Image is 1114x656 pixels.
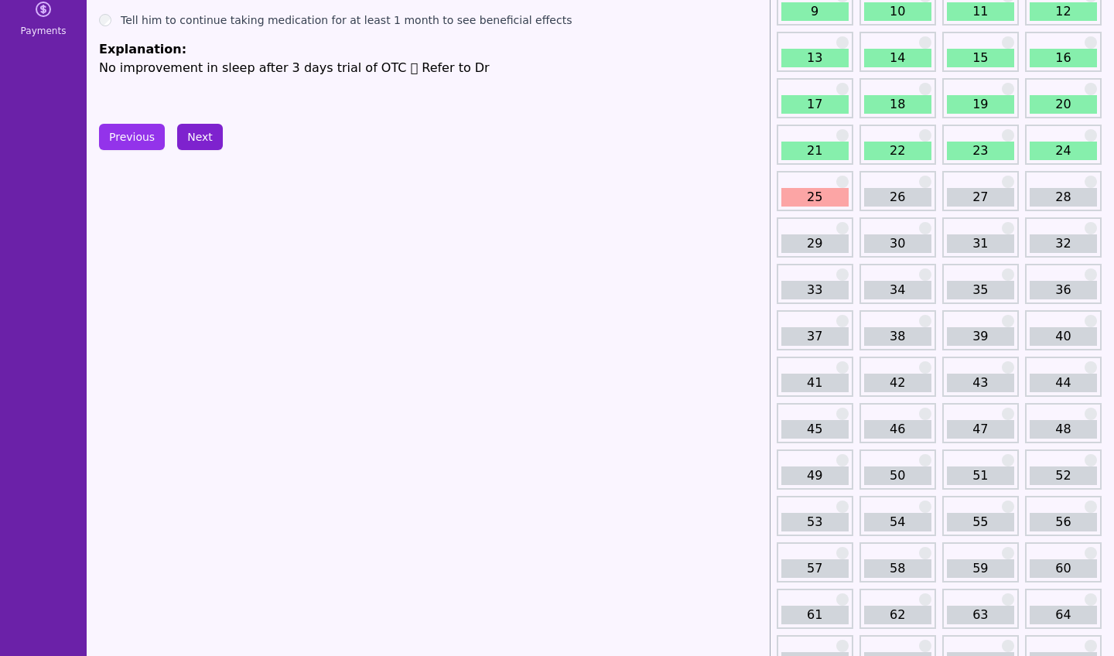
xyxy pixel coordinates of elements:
[781,606,849,624] a: 61
[1030,420,1097,439] a: 48
[1030,234,1097,253] a: 32
[1030,466,1097,485] a: 52
[947,49,1014,67] a: 15
[1030,281,1097,299] a: 36
[781,281,849,299] a: 33
[864,188,931,207] a: 26
[947,559,1014,578] a: 59
[781,234,849,253] a: 29
[947,466,1014,485] a: 51
[864,281,931,299] a: 34
[947,606,1014,624] a: 63
[99,59,764,77] p: No improvement in sleep after 3 days trial of OTC  Refer to Dr
[1030,374,1097,392] a: 44
[121,12,572,28] label: Tell him to continue taking medication for at least 1 month to see beneficial effects
[781,420,849,439] a: 45
[864,142,931,160] a: 22
[864,466,931,485] a: 50
[947,142,1014,160] a: 23
[1030,327,1097,346] a: 40
[864,234,931,253] a: 30
[781,374,849,392] a: 41
[1030,95,1097,114] a: 20
[1030,606,1097,624] a: 64
[781,95,849,114] a: 17
[1030,513,1097,531] a: 56
[864,374,931,392] a: 42
[864,49,931,67] a: 14
[781,49,849,67] a: 13
[781,188,849,207] a: 25
[99,124,165,150] button: Previous
[947,513,1014,531] a: 55
[781,513,849,531] a: 53
[947,188,1014,207] a: 27
[1030,559,1097,578] a: 60
[864,606,931,624] a: 62
[947,374,1014,392] a: 43
[781,327,849,346] a: 37
[1030,142,1097,160] a: 24
[781,559,849,578] a: 57
[864,420,931,439] a: 46
[864,2,931,21] a: 10
[1030,188,1097,207] a: 28
[947,281,1014,299] a: 35
[864,513,931,531] a: 54
[781,466,849,485] a: 49
[947,234,1014,253] a: 31
[947,327,1014,346] a: 39
[99,42,186,56] span: Explanation:
[781,142,849,160] a: 21
[1030,2,1097,21] a: 12
[947,2,1014,21] a: 11
[864,559,931,578] a: 58
[781,2,849,21] a: 9
[864,95,931,114] a: 18
[21,25,67,37] span: Payments
[947,420,1014,439] a: 47
[177,124,223,150] button: Next
[864,327,931,346] a: 38
[1030,49,1097,67] a: 16
[947,95,1014,114] a: 19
